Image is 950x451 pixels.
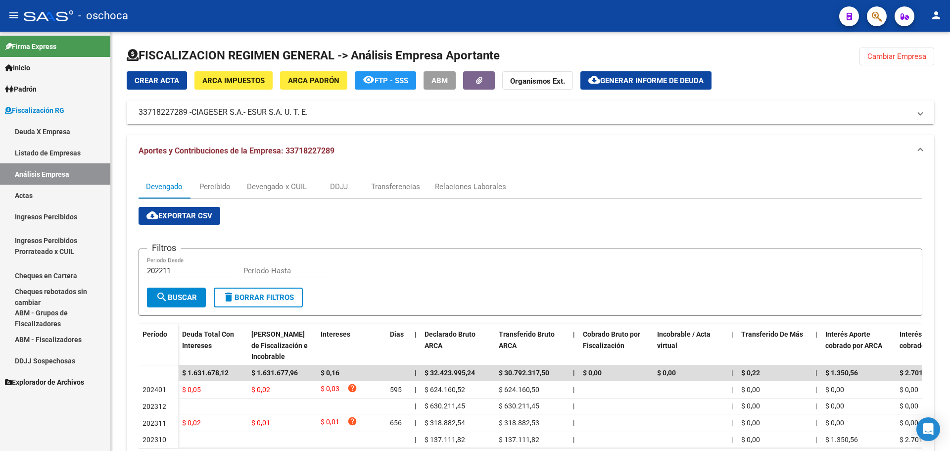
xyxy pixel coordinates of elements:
button: ARCA Padrón [280,71,347,90]
button: Organismos Ext. [502,71,573,90]
div: Devengado [146,181,183,192]
mat-panel-title: 33718227289 - [139,107,910,118]
span: $ 0,00 [583,369,602,377]
span: Declarado Bruto ARCA [425,330,475,350]
span: 202312 [142,402,166,410]
span: $ 1.350,56 [825,436,858,444]
span: $ 0,00 [741,419,760,427]
span: $ 0,01 [251,419,270,427]
span: $ 0,00 [741,386,760,394]
button: ABM [424,71,456,90]
h3: Filtros [147,241,181,255]
span: | [731,386,733,394]
strong: Organismos Ext. [510,77,565,86]
button: Cambiar Empresa [859,48,934,65]
span: | [815,436,817,444]
button: Borrar Filtros [214,288,303,307]
span: Generar informe de deuda [600,76,704,85]
div: Relaciones Laborales [435,181,506,192]
mat-icon: remove_red_eye [363,74,375,86]
span: | [731,419,733,427]
button: Crear Acta [127,71,187,90]
button: Generar informe de deuda [580,71,712,90]
span: | [573,419,574,427]
span: $ 1.631.677,96 [251,369,298,377]
button: ARCA Impuestos [194,71,273,90]
span: CIAGESER S.A.- ESUR S.A. U. T. E. [191,107,308,118]
span: $ 0,01 [321,416,339,430]
datatable-header-cell: | [569,324,579,367]
span: $ 0,00 [900,419,918,427]
span: Cambiar Empresa [867,52,926,61]
span: Firma Express [5,41,56,52]
span: 202401 [142,386,166,394]
span: $ 0,00 [825,386,844,394]
mat-icon: cloud_download [146,209,158,221]
span: | [815,419,817,427]
span: | [731,402,733,410]
span: $ 630.211,45 [425,402,465,410]
span: Explorador de Archivos [5,377,84,388]
span: Período [142,330,167,338]
span: Exportar CSV [146,211,212,220]
span: Incobrable / Acta virtual [657,330,711,350]
span: $ 0,00 [657,369,676,377]
span: - oschoca [78,5,128,27]
div: Transferencias [371,181,420,192]
span: $ 30.792.317,50 [499,369,549,377]
span: [PERSON_NAME] de Fiscalización e Incobrable [251,330,308,361]
span: Cobrado Bruto por Fiscalización [583,330,640,350]
span: | [731,330,733,338]
span: ARCA Padrón [288,76,339,85]
span: $ 624.160,50 [499,386,539,394]
datatable-header-cell: Intereses [317,324,386,367]
span: $ 0,02 [251,386,270,394]
span: | [573,436,574,444]
i: help [347,383,357,393]
span: $ 318.882,54 [425,419,465,427]
span: $ 0,00 [825,402,844,410]
span: | [573,402,574,410]
span: | [415,330,417,338]
datatable-header-cell: | [811,324,821,367]
datatable-header-cell: Declarado Bruto ARCA [421,324,495,367]
div: DDJJ [330,181,348,192]
span: 656 [390,419,402,427]
span: | [573,386,574,394]
mat-icon: person [930,9,942,21]
span: | [415,436,416,444]
span: | [573,330,575,338]
span: $ 0,02 [182,419,201,427]
span: Buscar [156,293,197,302]
mat-icon: cloud_download [588,74,600,86]
span: ABM [431,76,448,85]
span: $ 2.701,10 [900,436,932,444]
span: | [415,419,416,427]
span: Aportes y Contribuciones de la Empresa: 33718227289 [139,146,334,155]
div: Open Intercom Messenger [916,417,940,441]
span: Intereses [321,330,350,338]
span: $ 0,05 [182,386,201,394]
mat-icon: menu [8,9,20,21]
button: Exportar CSV [139,207,220,225]
span: $ 0,00 [900,402,918,410]
h1: FISCALIZACION REGIMEN GENERAL -> Análisis Empresa Aportante [127,48,500,63]
span: $ 137.111,82 [499,436,539,444]
span: $ 0,00 [825,419,844,427]
span: $ 32.423.995,24 [425,369,475,377]
span: 595 [390,386,402,394]
span: | [815,402,817,410]
span: Transferido De Más [741,330,803,338]
span: $ 0,16 [321,369,339,377]
span: $ 0,00 [741,436,760,444]
span: | [731,369,733,377]
span: | [415,369,417,377]
div: Devengado x CUIL [247,181,307,192]
span: $ 1.631.678,12 [182,369,229,377]
div: Percibido [199,181,231,192]
span: $ 137.111,82 [425,436,465,444]
span: | [415,402,416,410]
span: $ 0,00 [741,402,760,410]
span: $ 624.160,52 [425,386,465,394]
span: Interés Aporte cobrado por ARCA [825,330,882,350]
